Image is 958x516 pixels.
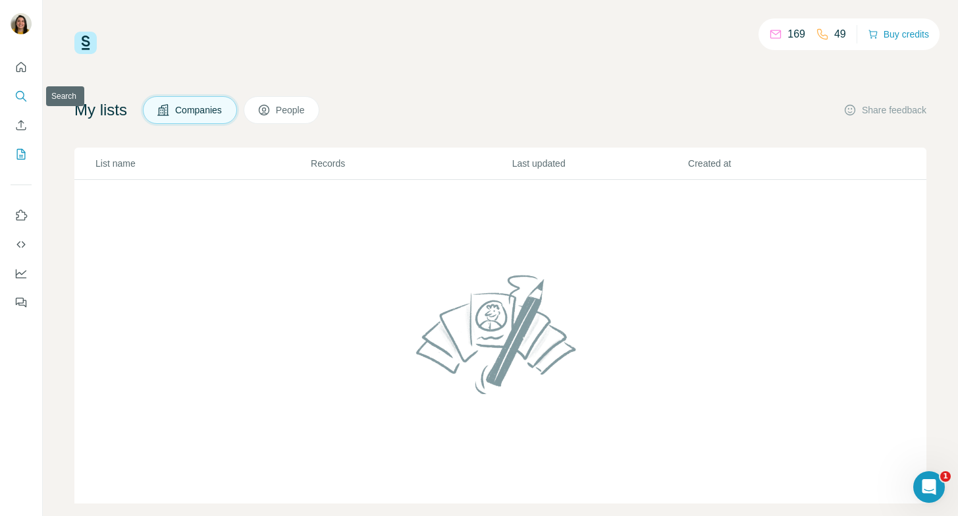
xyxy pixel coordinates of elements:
[11,233,32,256] button: Use Surfe API
[843,103,926,117] button: Share feedback
[11,13,32,34] img: Avatar
[11,113,32,137] button: Enrich CSV
[11,262,32,285] button: Dashboard
[11,204,32,227] button: Use Surfe on LinkedIn
[95,157,309,170] p: List name
[787,26,805,42] p: 169
[74,100,127,121] h4: My lists
[940,471,951,482] span: 1
[311,157,511,170] p: Records
[834,26,846,42] p: 49
[276,103,306,117] span: People
[512,157,687,170] p: Last updated
[11,142,32,166] button: My lists
[913,471,945,503] iframe: Intercom live chat
[868,25,929,43] button: Buy credits
[688,157,863,170] p: Created at
[11,55,32,79] button: Quick start
[11,291,32,314] button: Feedback
[11,84,32,108] button: Search
[411,264,590,405] img: No lists found
[74,32,97,54] img: Surfe Logo
[175,103,223,117] span: Companies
